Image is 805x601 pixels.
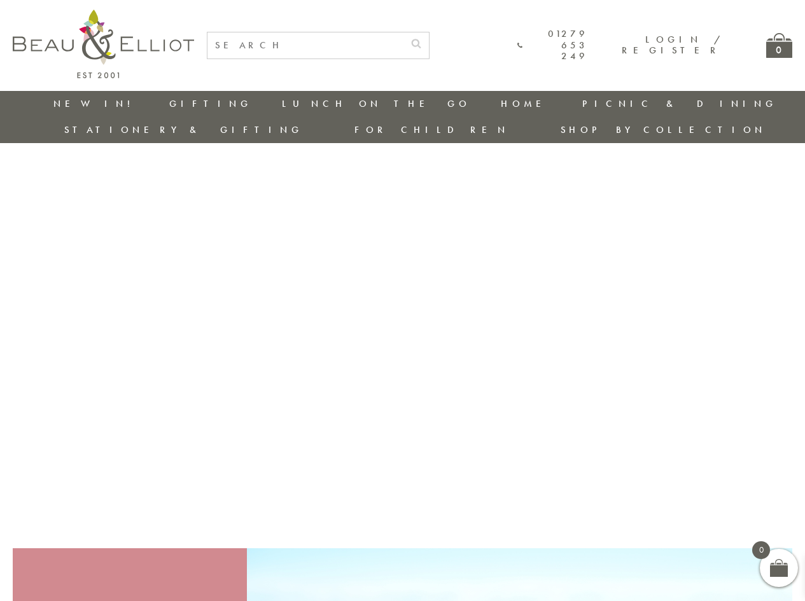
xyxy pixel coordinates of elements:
a: Picnic & Dining [582,97,777,110]
a: 0 [766,33,792,58]
a: Shop by collection [561,123,766,136]
a: Home [501,97,552,110]
a: Gifting [169,97,252,110]
span: 0 [752,541,770,559]
a: 01279 653 249 [517,29,588,62]
a: Lunch On The Go [282,97,470,110]
a: Stationery & Gifting [64,123,303,136]
img: logo [13,10,194,78]
input: SEARCH [207,32,403,59]
a: Login / Register [622,33,722,57]
a: For Children [354,123,509,136]
a: New in! [53,97,139,110]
